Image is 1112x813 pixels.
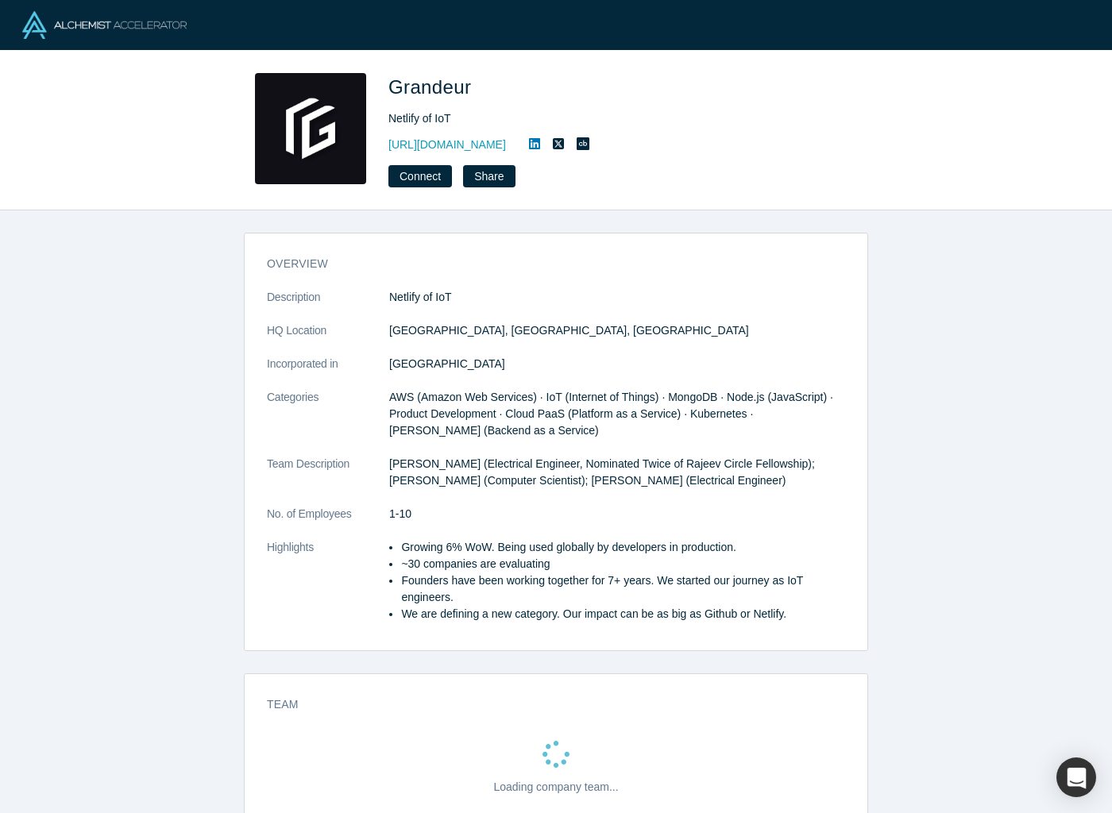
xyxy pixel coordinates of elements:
span: AWS (Amazon Web Services) · IoT (Internet of Things) · MongoDB · Node.js (JavaScript) · Product D... [389,391,833,437]
dt: No. of Employees [267,506,389,539]
p: [PERSON_NAME] (Electrical Engineer, Nominated Twice of Rajeev Circle Fellowship); [PERSON_NAME] (... [389,456,845,489]
dd: [GEOGRAPHIC_DATA], [GEOGRAPHIC_DATA], [GEOGRAPHIC_DATA] [389,322,845,339]
span: Grandeur [388,76,477,98]
dt: HQ Location [267,322,389,356]
h3: overview [267,256,823,272]
dt: Team Description [267,456,389,506]
button: Connect [388,165,452,187]
a: [URL][DOMAIN_NAME] [388,137,506,153]
dt: Highlights [267,539,389,639]
dt: Incorporated in [267,356,389,389]
dd: 1-10 [389,506,845,522]
p: Loading company team... [493,779,618,796]
button: Share [463,165,515,187]
img: Grandeur's Logo [255,73,366,184]
dt: Categories [267,389,389,456]
div: Netlify of IoT [388,110,833,127]
li: Founders have been working together for 7+ years. We started our journey as IoT engineers. [401,572,845,606]
p: Netlify of IoT [389,289,845,306]
li: ~30 companies are evaluating [401,556,845,572]
li: We are defining a new category. Our impact can be as big as Github or Netlify. [401,606,845,622]
li: Growing 6% WoW. Being used globally by developers in production. [401,539,845,556]
dt: Description [267,289,389,322]
img: Alchemist Logo [22,11,187,39]
h3: Team [267,696,823,713]
dd: [GEOGRAPHIC_DATA] [389,356,845,372]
